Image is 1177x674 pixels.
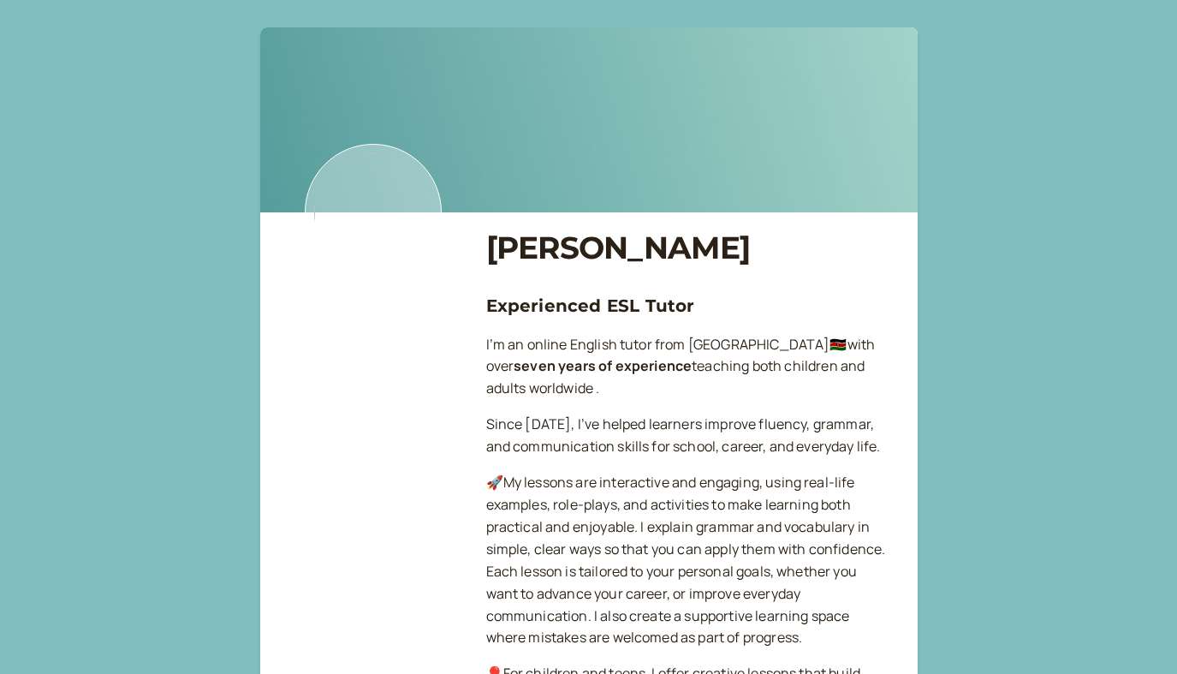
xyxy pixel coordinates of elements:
[486,414,890,458] p: Since [DATE], I’ve helped learners improve fluency, grammar, and communication skills for school,...
[486,292,890,319] h3: Experienced ESL Tutor
[514,356,692,375] strong: seven years of experience
[486,472,890,649] p: 🚀My lessons are interactive and engaging, using real-life examples, role-plays, and activities to...
[486,334,890,401] p: I’m an online English tutor from [GEOGRAPHIC_DATA]🇰🇪with over teaching both children and adults w...
[486,230,890,266] h1: [PERSON_NAME]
